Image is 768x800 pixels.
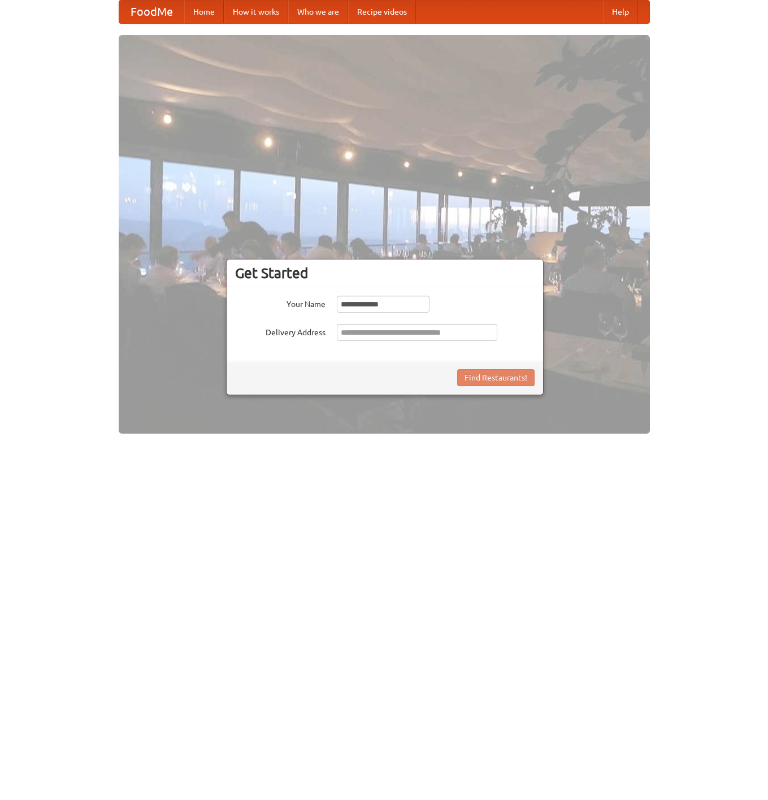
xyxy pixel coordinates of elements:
[184,1,224,23] a: Home
[348,1,416,23] a: Recipe videos
[119,1,184,23] a: FoodMe
[235,296,326,310] label: Your Name
[235,324,326,338] label: Delivery Address
[224,1,288,23] a: How it works
[603,1,638,23] a: Help
[288,1,348,23] a: Who we are
[235,265,535,282] h3: Get Started
[457,369,535,386] button: Find Restaurants!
